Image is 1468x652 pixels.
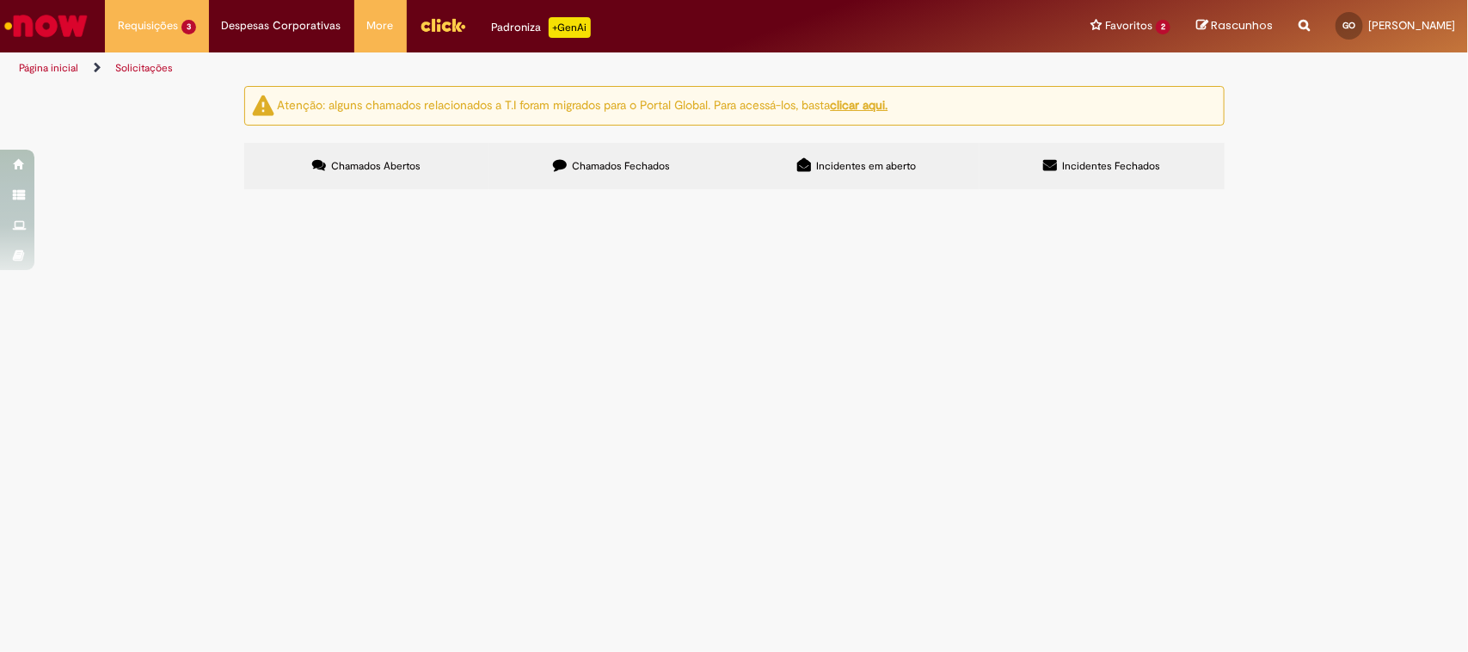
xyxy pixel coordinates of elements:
div: Padroniza [492,17,591,38]
ul: Trilhas de página [13,52,966,84]
img: click_logo_yellow_360x200.png [420,12,466,38]
p: +GenAi [549,17,591,38]
img: ServiceNow [2,9,90,43]
span: 2 [1156,20,1170,34]
a: clicar aqui. [831,97,888,113]
span: Requisições [118,17,178,34]
span: [PERSON_NAME] [1368,18,1455,33]
span: Despesas Corporativas [222,17,341,34]
a: Rascunhos [1196,18,1273,34]
ng-bind-html: Atenção: alguns chamados relacionados a T.I foram migrados para o Portal Global. Para acessá-los,... [278,97,888,113]
span: 3 [181,20,196,34]
a: Solicitações [115,61,173,75]
span: Incidentes em aberto [816,159,916,173]
span: More [367,17,394,34]
span: Chamados Abertos [331,159,421,173]
span: Rascunhos [1211,17,1273,34]
a: Página inicial [19,61,78,75]
span: Favoritos [1105,17,1152,34]
span: Chamados Fechados [572,159,670,173]
span: GO [1343,20,1356,31]
span: Incidentes Fechados [1062,159,1160,173]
